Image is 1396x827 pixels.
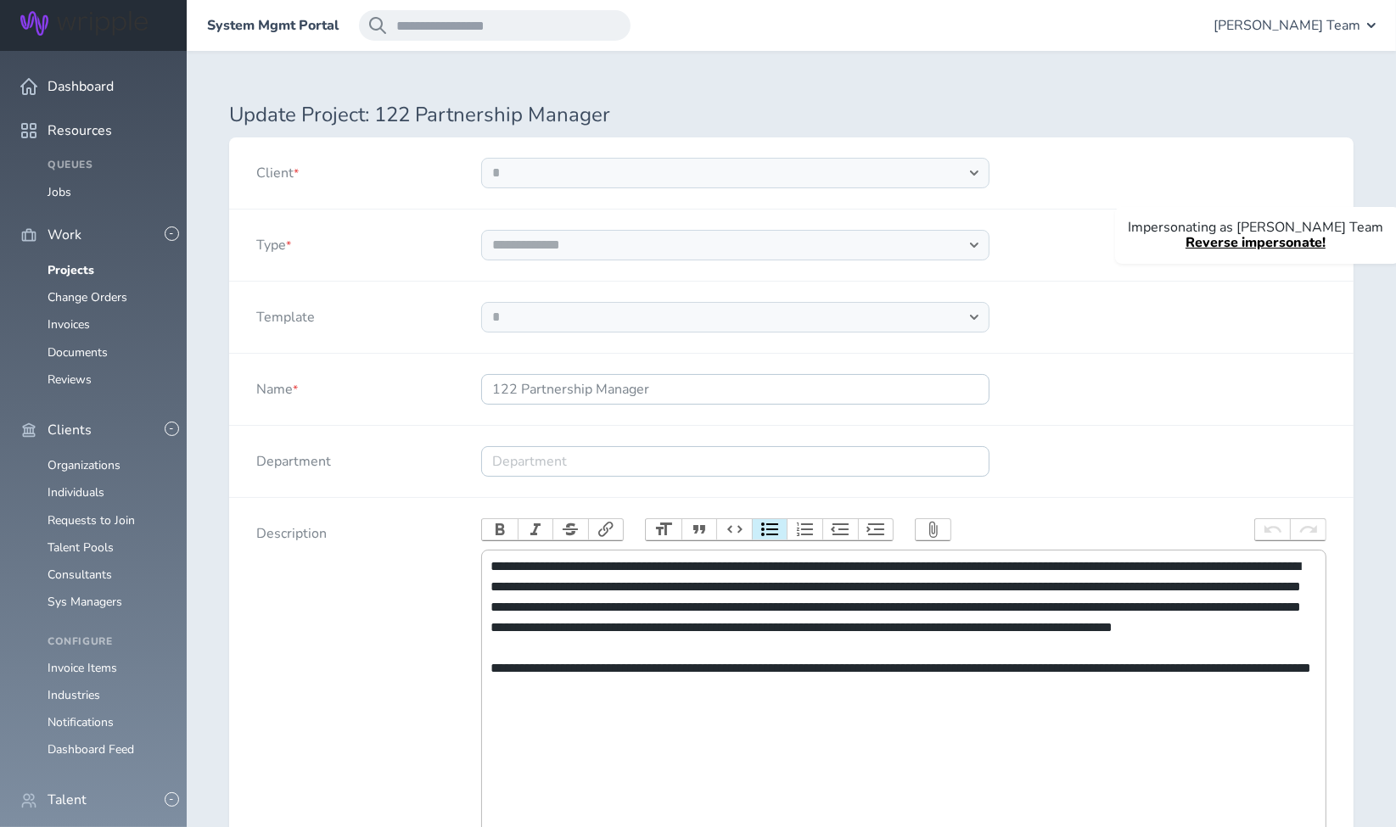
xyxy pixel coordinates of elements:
[207,18,339,33] a: System Mgmt Portal
[48,79,114,94] span: Dashboard
[48,484,104,500] a: Individuals
[481,374,990,405] input: Name
[48,422,92,438] span: Clients
[822,519,858,541] button: Decrease Level
[681,519,717,541] button: Quote
[48,227,81,243] span: Work
[1255,519,1291,541] button: Undo
[229,103,1354,127] h1: Update Project: 122 Partnership Manager
[1186,233,1326,252] a: Reverse impersonate!
[752,519,788,541] button: Bullets
[48,159,166,171] h4: Queues
[48,512,135,528] a: Requests to Join
[48,660,117,676] a: Invoice Items
[48,344,108,360] a: Documents
[1214,18,1360,33] span: [PERSON_NAME] Team
[646,519,681,541] button: Heading
[1290,519,1326,541] button: Redo
[1128,220,1383,235] p: Impersonating as [PERSON_NAME] Team
[482,519,518,541] button: Bold
[716,519,752,541] button: Code
[165,226,179,241] button: -
[48,539,114,556] a: Talent Pools
[858,519,894,541] button: Increase Level
[48,123,112,138] span: Resources
[481,446,990,477] input: Department
[48,792,87,807] span: Talent
[518,519,553,541] button: Italic
[48,636,166,648] h4: Configure
[48,372,92,388] a: Reviews
[256,374,298,398] label: Name
[256,518,327,542] label: Description
[48,316,90,332] a: Invoices
[48,184,71,200] a: Jobs
[48,457,121,473] a: Organizations
[48,741,134,757] a: Dashboard Feed
[48,567,112,583] a: Consultants
[48,262,94,278] a: Projects
[1214,10,1376,41] button: [PERSON_NAME] Team
[552,519,588,541] button: Strikethrough
[256,158,299,182] label: Client
[48,714,114,730] a: Notifications
[165,422,179,436] button: -
[20,11,148,36] img: Wripple
[165,792,179,807] button: -
[588,519,624,541] button: Link
[916,519,951,541] button: Attach Files
[256,446,331,470] label: Department
[787,519,822,541] button: Numbers
[48,594,122,610] a: Sys Managers
[48,289,127,305] a: Change Orders
[48,687,100,703] a: Industries
[256,230,291,254] label: Type
[256,302,315,326] label: Template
